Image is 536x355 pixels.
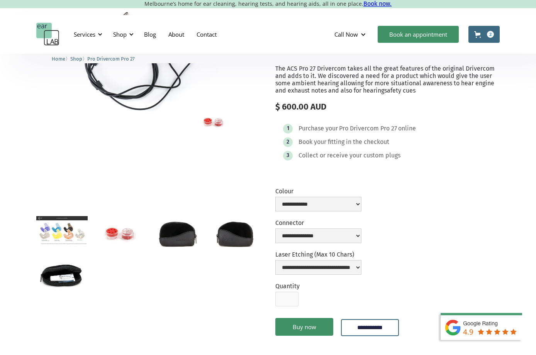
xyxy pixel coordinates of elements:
[299,125,338,132] div: Purchase your
[52,55,70,63] li: 〉
[87,56,135,62] span: Pro Drivercom Pro 27
[69,23,105,46] div: Services
[287,139,289,145] div: 2
[138,23,162,46] a: Blog
[52,56,65,62] span: Home
[468,26,500,43] a: Open cart containing 2 items
[209,216,261,250] a: open lightbox
[275,318,333,336] a: Buy now
[70,55,87,63] li: 〉
[36,216,88,245] a: open lightbox
[328,23,374,46] div: Call Now
[275,188,361,195] label: Colour
[36,23,59,46] a: home
[275,219,361,227] label: Connector
[162,23,190,46] a: About
[52,55,65,62] a: Home
[378,26,459,43] a: Book an appointment
[334,30,358,38] div: Call Now
[299,152,400,159] div: Collect or receive your custom plugs
[398,125,416,132] div: online
[275,282,300,290] label: Quantity
[109,23,136,46] div: Shop
[70,56,82,62] span: Shop
[94,216,145,250] a: open lightbox
[74,30,95,38] div: Services
[339,125,397,132] div: Pro Drivercom Pro 27
[70,55,82,62] a: Shop
[275,65,500,95] p: The ACS Pro 27 Drivercom takes all the great features of the original Drivercom and adds to it. W...
[287,152,289,158] div: 3
[36,257,88,291] a: open lightbox
[152,216,203,250] a: open lightbox
[487,31,494,38] div: 2
[36,1,261,149] img: Pro Drivercom Pro 27
[287,125,289,131] div: 1
[87,55,135,62] a: Pro Drivercom Pro 27
[275,251,361,258] label: Laser Etching (Max 10 Chars)
[275,102,500,112] div: $ 600.00 AUD
[113,30,127,38] div: Shop
[190,23,223,46] a: Contact
[36,1,261,149] a: open lightbox
[299,138,389,146] div: Book your fitting in the checkout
